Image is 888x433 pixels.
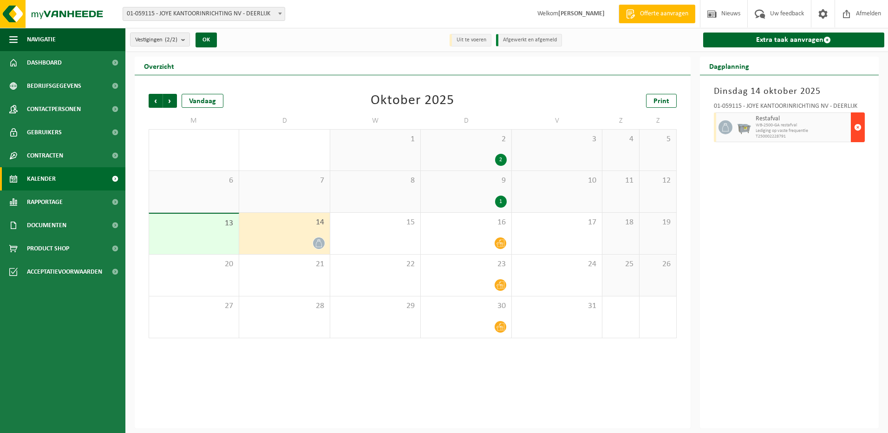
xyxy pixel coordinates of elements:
div: 1 [495,196,507,208]
span: T250002228791 [756,134,849,139]
span: WB-2500-GA restafval [756,123,849,128]
span: 21 [244,259,325,269]
span: Restafval [756,115,849,123]
div: 01-059115 - JOYE KANTOORINRICHTING NV - DEERLIJK [714,103,865,112]
count: (2/2) [165,37,177,43]
span: 22 [335,259,416,269]
span: 5 [644,134,672,144]
button: Vestigingen(2/2) [130,33,190,46]
td: V [512,112,602,129]
span: Product Shop [27,237,69,260]
span: 25 [607,259,634,269]
span: 26 [644,259,672,269]
span: 14 [244,217,325,228]
span: 19 [644,217,672,228]
span: Rapportage [27,190,63,214]
span: Vestigingen [135,33,177,47]
span: Bedrijfsgegevens [27,74,81,98]
span: 27 [154,301,234,311]
span: Offerte aanvragen [638,9,691,19]
h3: Dinsdag 14 oktober 2025 [714,85,865,98]
span: Navigatie [27,28,56,51]
li: Afgewerkt en afgemeld [496,34,562,46]
span: 30 [425,301,506,311]
span: Documenten [27,214,66,237]
span: 24 [516,259,597,269]
span: 17 [516,217,597,228]
span: 15 [335,217,416,228]
span: Lediging op vaste frequentie [756,128,849,134]
td: D [421,112,511,129]
span: Acceptatievoorwaarden [27,260,102,283]
span: 2 [425,134,506,144]
span: 16 [425,217,506,228]
span: Print [653,98,669,105]
span: 1 [335,134,416,144]
span: 23 [425,259,506,269]
span: 01-059115 - JOYE KANTOORINRICHTING NV - DEERLIJK [123,7,285,21]
span: 31 [516,301,597,311]
span: 3 [516,134,597,144]
img: WB-2500-GAL-GY-01 [737,120,751,134]
div: 2 [495,154,507,166]
a: Print [646,94,677,108]
span: 4 [607,134,634,144]
td: Z [602,112,640,129]
a: Offerte aanvragen [619,5,695,23]
span: Volgende [163,94,177,108]
span: 6 [154,176,234,186]
button: OK [196,33,217,47]
span: Dashboard [27,51,62,74]
span: 28 [244,301,325,311]
span: Vorige [149,94,163,108]
a: Extra taak aanvragen [703,33,885,47]
span: 12 [644,176,672,186]
span: 9 [425,176,506,186]
li: Uit te voeren [450,34,491,46]
span: Gebruikers [27,121,62,144]
span: 10 [516,176,597,186]
span: 20 [154,259,234,269]
div: Vandaag [182,94,223,108]
span: 29 [335,301,416,311]
h2: Overzicht [135,57,183,75]
span: Contactpersonen [27,98,81,121]
span: 8 [335,176,416,186]
td: Z [640,112,677,129]
span: 13 [154,218,234,229]
span: Contracten [27,144,63,167]
strong: [PERSON_NAME] [558,10,605,17]
td: M [149,112,239,129]
td: D [239,112,330,129]
span: 7 [244,176,325,186]
h2: Dagplanning [700,57,758,75]
span: 18 [607,217,634,228]
span: 01-059115 - JOYE KANTOORINRICHTING NV - DEERLIJK [123,7,285,20]
span: Kalender [27,167,56,190]
td: W [330,112,421,129]
div: Oktober 2025 [371,94,454,108]
span: 11 [607,176,634,186]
